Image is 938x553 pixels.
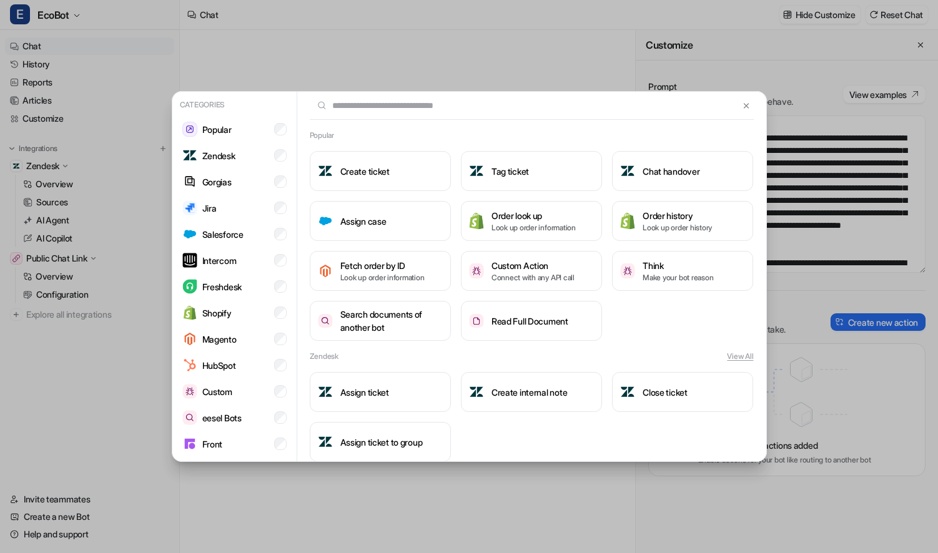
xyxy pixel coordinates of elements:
[643,222,712,233] p: Look up order history
[202,385,232,398] p: Custom
[461,251,602,291] button: Custom ActionCustom ActionConnect with any API call
[318,314,333,328] img: Search documents of another bot
[643,209,712,222] h3: Order history
[202,438,223,451] p: Front
[612,201,753,241] button: Order historyOrder historyLook up order history
[612,151,753,191] button: Chat handoverChat handover
[340,436,423,449] h3: Assign ticket to group
[202,280,242,293] p: Freshdesk
[612,372,753,412] button: Close ticketClose ticket
[643,259,713,272] h3: Think
[177,97,292,113] p: Categories
[469,384,484,399] img: Create internal note
[318,263,333,278] img: Fetch order by ID
[202,411,242,424] p: eesel Bots
[310,351,338,362] h2: Zendesk
[469,212,484,229] img: Order look up
[202,359,236,372] p: HubSpot
[461,201,602,241] button: Order look upOrder look upLook up order information
[461,301,602,341] button: Read Full DocumentRead Full Document
[620,164,635,179] img: Chat handover
[310,201,451,241] button: Assign caseAssign case
[202,254,237,267] p: Intercom
[340,308,443,334] h3: Search documents of another bot
[491,272,575,283] p: Connect with any API call
[461,372,602,412] button: Create internal noteCreate internal note
[202,228,244,241] p: Salesforce
[340,272,425,283] p: Look up order information
[318,164,333,179] img: Create ticket
[643,272,713,283] p: Make your bot reason
[469,263,484,278] img: Custom Action
[491,259,575,272] h3: Custom Action
[310,301,451,341] button: Search documents of another botSearch documents of another bot
[202,306,232,320] p: Shopify
[202,175,232,188] p: Gorgias
[620,384,635,399] img: Close ticket
[469,164,484,179] img: Tag ticket
[491,209,576,222] h3: Order look up
[620,212,635,229] img: Order history
[340,165,390,178] h3: Create ticket
[310,130,334,141] h2: Popular
[491,386,567,399] h3: Create internal note
[310,372,451,412] button: Assign ticketAssign ticket
[202,333,237,346] p: Magento
[340,215,387,228] h3: Assign case
[620,263,635,278] img: Think
[491,222,576,233] p: Look up order information
[491,165,529,178] h3: Tag ticket
[491,315,568,328] h3: Read Full Document
[310,422,451,462] button: Assign ticket to groupAssign ticket to group
[469,314,484,328] img: Read Full Document
[202,149,235,162] p: Zendesk
[461,151,602,191] button: Tag ticketTag ticket
[340,386,389,399] h3: Assign ticket
[202,123,232,136] p: Popular
[612,251,753,291] button: ThinkThinkMake your bot reason
[202,202,217,215] p: Jira
[310,151,451,191] button: Create ticketCreate ticket
[643,386,688,399] h3: Close ticket
[340,259,425,272] h3: Fetch order by ID
[643,165,699,178] h3: Chat handover
[318,384,333,399] img: Assign ticket
[727,351,753,362] button: View All
[310,251,451,291] button: Fetch order by IDFetch order by IDLook up order information
[318,434,333,449] img: Assign ticket to group
[318,213,333,228] img: Assign case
